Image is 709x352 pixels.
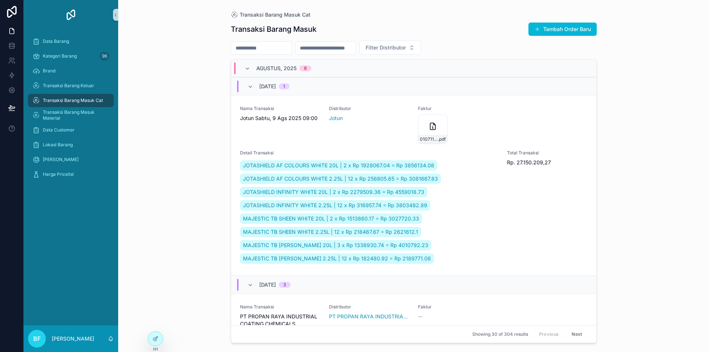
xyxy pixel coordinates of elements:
[243,255,431,262] span: MAJESTIC TB [PERSON_NAME] 2.25L | 12 x Rp 182480.92 = Rp 2189771.08
[240,313,320,335] span: PT PROPAN RAYA INDUSTRIAL COATING CHEMICALS Kamis, 7 Ags 2025 12:53
[240,160,437,171] a: JOTASHIELD AF COLOURS WHITE 20L | 2 x Rp 1928067.04 = Rp 3856134.08
[472,331,528,337] span: Showing 30 of 304 results
[243,228,418,236] span: MAJESTIC TB SHEEN WHITE 2.25L | 12 x Rp 218467.67 = Rp 2621612.1
[243,202,427,209] span: JOTASHIELD INFINITY WHITE 2.25L | 12 x Rp 316957.74 = Rp 3803492.89
[418,106,498,112] span: Faktur
[43,68,55,74] span: Brand
[420,136,438,142] span: 010711745052000-0400052562084527-0397753054035000-20250811091628-(1)
[418,304,498,310] span: Faktur
[507,159,587,166] span: Rp. 27.150.209,27
[231,11,311,18] a: Transaksi Barang Masuk Cat
[240,174,441,184] a: JOTASHIELD AF COLOURS WHITE 2.25L | 12 x Rp 256805.65 = Rp 3081667.83
[359,41,421,55] button: Select Button
[43,83,94,89] span: Transaksi Barang Keluar
[304,65,307,71] div: 9
[240,115,320,122] span: Jotun Sabtu, 9 Ags 2025 09:00
[28,64,114,78] a: Brand
[243,188,424,196] span: JOTASHIELD INFINITY WHITE 20L | 2 x Rp 2279509.36 = Rp 4559018.73
[256,65,297,72] span: Agustus, 2025
[24,30,118,191] div: scrollable content
[243,215,419,222] span: MAJESTIC TB SHEEN WHITE 20L | 2 x Rp 1513860.17 = Rp 3027720.33
[43,142,73,148] span: Lokasi Barang
[329,313,409,320] a: PT PROPAN RAYA INDUSTRIAL COATING CHEMICALS
[418,313,422,320] span: --
[43,171,74,177] span: Harga Pricelist
[52,335,94,342] p: [PERSON_NAME]
[240,11,311,18] span: Transaksi Barang Masuk Cat
[240,106,320,112] span: Nama Transaksi
[243,162,434,169] span: JOTASHIELD AF COLOURS WHITE 20L | 2 x Rp 1928067.04 = Rp 3856134.08
[283,83,285,89] div: 1
[28,49,114,63] a: Kategori Barang96
[43,127,75,133] span: Data Customer
[240,240,431,250] a: MAJESTIC TB [PERSON_NAME] 20L | 3 x Rp 1336930.74 = Rp 4010792.23
[528,23,597,36] button: Tambah Order Baru
[329,115,343,122] a: Jotun
[28,153,114,166] a: [PERSON_NAME]
[43,109,106,121] span: Transaksi Barang Masuk Material
[240,227,421,237] a: MAJESTIC TB SHEEN WHITE 2.25L | 12 x Rp 218467.67 = Rp 2621612.1
[259,281,276,288] span: [DATE]
[243,242,428,249] span: MAJESTIC TB [PERSON_NAME] 20L | 3 x Rp 1336930.74 = Rp 4010792.23
[240,213,422,224] a: MAJESTIC TB SHEEN WHITE 20L | 2 x Rp 1513860.17 = Rp 3027720.33
[240,187,427,197] a: JOTASHIELD INFINITY WHITE 20L | 2 x Rp 2279509.36 = Rp 4559018.73
[240,200,430,211] a: JOTASHIELD INFINITY WHITE 2.25L | 12 x Rp 316957.74 = Rp 3803492.89
[43,38,69,44] span: Data Barang
[438,136,446,142] span: .pdf
[240,304,320,310] span: Nama Transaksi
[366,44,406,51] span: Filter Distributor
[33,334,41,343] span: BF
[28,138,114,151] a: Lokasi Barang
[283,282,286,288] div: 3
[329,106,409,112] span: Distributor
[43,157,79,163] span: [PERSON_NAME]
[259,83,276,90] span: [DATE]
[28,109,114,122] a: Transaksi Barang Masuk Material
[243,175,438,182] span: JOTASHIELD AF COLOURS WHITE 2.25L | 12 x Rp 256805.65 = Rp 3081667.83
[240,253,434,264] a: MAJESTIC TB [PERSON_NAME] 2.25L | 12 x Rp 182480.92 = Rp 2189771.08
[28,123,114,137] a: Data Customer
[100,52,109,61] div: 96
[240,150,499,156] span: Detail Transaksi
[231,24,316,34] h1: Transaksi Barang Masuk
[329,304,409,310] span: Distributor
[28,79,114,92] a: Transaksi Barang Keluar
[28,35,114,48] a: Data Barang
[507,150,587,156] span: Total Transaksi
[65,9,77,21] img: App logo
[231,95,596,276] a: Nama TransaksiJotun Sabtu, 9 Ags 2025 09:00DistributorJotunFaktur010711745052000-0400052562084527...
[43,98,103,103] span: Transaksi Barang Masuk Cat
[43,53,77,59] span: Kategori Barang
[566,328,587,340] button: Next
[28,94,114,107] a: Transaksi Barang Masuk Cat
[28,168,114,181] a: Harga Pricelist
